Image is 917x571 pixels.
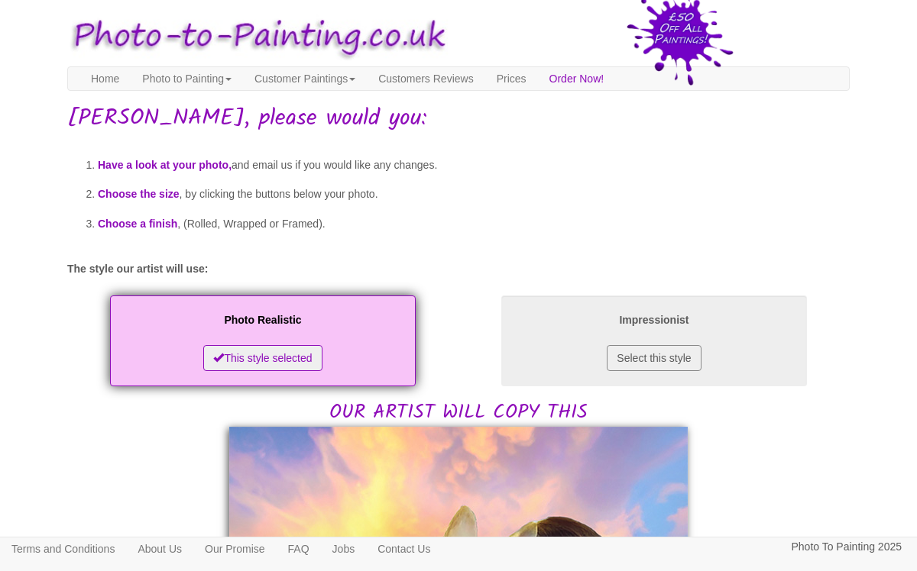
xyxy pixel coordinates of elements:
[125,311,400,330] p: Photo Realistic
[203,345,322,371] button: This style selected
[193,537,277,560] a: Our Promise
[485,67,538,90] a: Prices
[321,537,367,560] a: Jobs
[67,292,850,423] h2: OUR ARTIST WILL COPY THIS
[126,537,193,560] a: About Us
[131,67,243,90] a: Photo to Painting
[607,345,701,371] button: Select this style
[517,311,792,330] p: Impressionist
[79,67,131,90] a: Home
[98,209,850,239] li: , (Rolled, Wrapped or Framed).
[98,188,180,200] span: Choose the size
[98,179,850,209] li: , by clicking the buttons below your photo.
[367,67,484,90] a: Customers Reviews
[98,150,850,180] li: and email us if you would like any changes.
[98,218,177,230] span: Choose a finish
[67,261,208,276] label: The style our artist will use:
[98,159,232,171] span: Have a look at your photo,
[366,537,442,560] a: Contact Us
[791,537,902,556] p: Photo To Painting 2025
[243,67,367,90] a: Customer Paintings
[60,8,451,66] img: Photo to Painting
[67,106,850,131] h1: [PERSON_NAME], please would you:
[538,67,616,90] a: Order Now!
[277,537,321,560] a: FAQ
